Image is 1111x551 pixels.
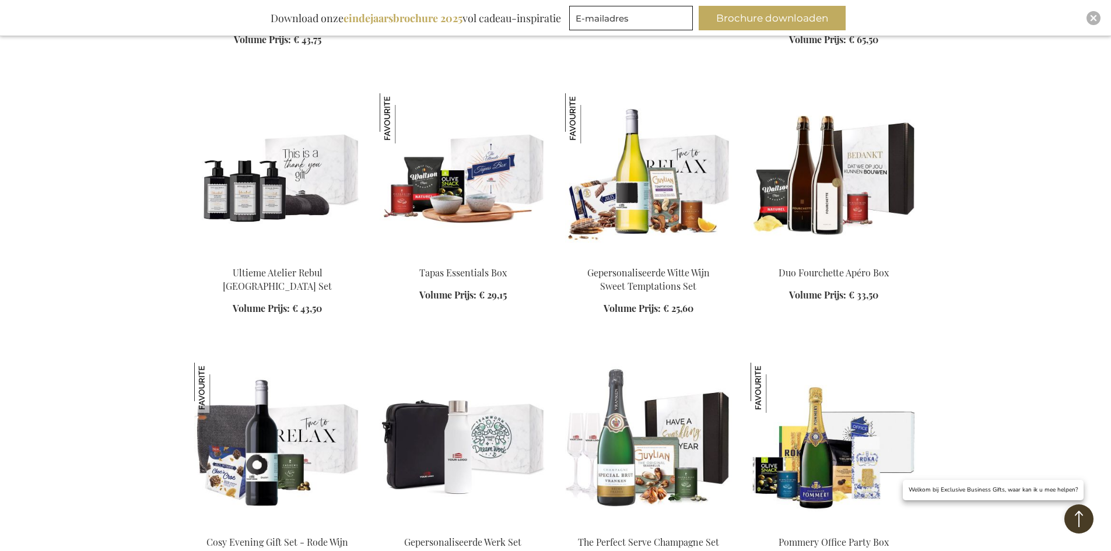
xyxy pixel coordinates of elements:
[565,93,615,143] img: Gepersonaliseerde Witte Wijn Sweet Temptations Set
[569,6,693,30] input: E-mailadres
[194,252,361,263] a: Ultieme Atelier Rebul Istanbul Set
[789,289,878,302] a: Volume Prijs: € 33,50
[380,252,546,263] a: Tapas Essentials Box Tapas Essentials Box
[789,33,846,45] span: Volume Prijs:
[419,289,507,302] a: Volume Prijs: € 29,15
[206,536,348,548] a: Cosy Evening Gift Set - Rode Wijn
[779,536,889,548] a: Pommery Office Party Box
[849,289,878,301] span: € 33,50
[604,302,661,314] span: Volume Prijs:
[404,536,521,548] a: Gepersonaliseerde Werk Set
[380,521,546,532] a: Personalised Work Essential Set
[565,521,732,532] a: The Perfect Serve Champagne Set
[1087,11,1101,25] div: Close
[380,93,430,143] img: Tapas Essentials Box
[751,363,801,413] img: Pommery Office Party Box
[789,289,846,301] span: Volume Prijs:
[751,93,917,257] img: Duo Fourchette Apéro Box
[565,363,732,526] img: The Perfect Serve Champagne Set
[293,33,321,45] span: € 43,75
[194,521,361,532] a: Personalised Red Wine - artistic design Cosy Evening Gift Set - Rode Wijn
[419,289,476,301] span: Volume Prijs:
[751,252,917,263] a: Duo Fourchette Apéro Box
[419,266,507,279] a: Tapas Essentials Box
[569,6,696,34] form: marketing offers and promotions
[234,33,291,45] span: Volume Prijs:
[578,536,719,548] a: The Perfect Serve Champagne Set
[380,363,546,526] img: Personalised Work Essential Set
[663,302,693,314] span: € 25,60
[751,363,917,526] img: Pommery Office Party Box
[194,363,244,413] img: Cosy Evening Gift Set - Rode Wijn
[344,11,462,25] b: eindejaarsbrochure 2025
[779,266,889,279] a: Duo Fourchette Apéro Box
[699,6,846,30] button: Brochure downloaden
[234,33,321,47] a: Volume Prijs: € 43,75
[849,33,878,45] span: € 65,50
[292,302,322,314] span: € 43,50
[380,93,546,257] img: Tapas Essentials Box
[1090,15,1097,22] img: Close
[604,302,693,315] a: Volume Prijs: € 25,60
[751,521,917,532] a: Pommery Office Party Box Pommery Office Party Box
[194,363,361,526] img: Personalised Red Wine - artistic design
[789,33,878,47] a: Volume Prijs: € 65,50
[233,302,290,314] span: Volume Prijs:
[565,252,732,263] a: Personalised white wine Gepersonaliseerde Witte Wijn Sweet Temptations Set
[194,93,361,257] img: Ultieme Atelier Rebul Istanbul Set
[233,302,322,315] a: Volume Prijs: € 43,50
[565,93,732,257] img: Personalised white wine
[587,266,710,292] a: Gepersonaliseerde Witte Wijn Sweet Temptations Set
[479,289,507,301] span: € 29,15
[223,266,332,292] a: Ultieme Atelier Rebul [GEOGRAPHIC_DATA] Set
[265,6,566,30] div: Download onze vol cadeau-inspiratie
